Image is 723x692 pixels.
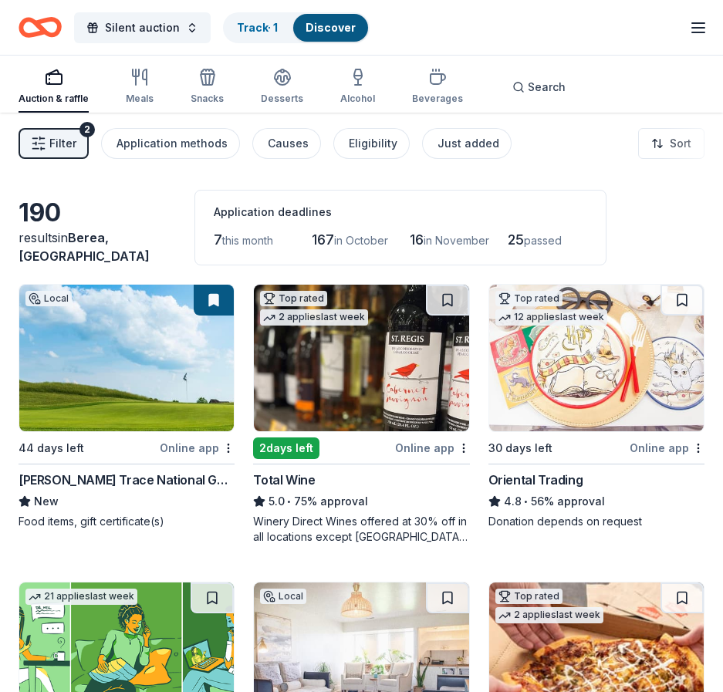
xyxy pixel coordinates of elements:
[489,285,704,431] img: Image for Oriental Trading
[19,471,235,489] div: [PERSON_NAME] Trace National Golf Club
[495,309,607,326] div: 12 applies last week
[214,231,222,248] span: 7
[312,231,334,248] span: 167
[160,438,235,457] div: Online app
[25,589,137,605] div: 21 applies last week
[253,514,469,545] div: Winery Direct Wines offered at 30% off in all locations except [GEOGRAPHIC_DATA], [GEOGRAPHIC_DAT...
[488,284,704,529] a: Image for Oriental TradingTop rated12 applieslast week30 days leftOnline appOriental Trading4.8•5...
[488,492,704,511] div: 56% approval
[19,230,150,264] span: Berea, [GEOGRAPHIC_DATA]
[49,134,76,153] span: Filter
[252,128,321,159] button: Causes
[19,284,235,529] a: Image for Boone's Trace National Golf ClubLocal44 days leftOnline app[PERSON_NAME] Trace National...
[19,128,89,159] button: Filter2
[19,228,176,265] div: results
[340,93,375,105] div: Alcohol
[117,134,228,153] div: Application methods
[34,492,59,511] span: New
[288,495,292,508] span: •
[74,12,211,43] button: Silent auction
[333,128,410,159] button: Eligibility
[253,492,469,511] div: 75% approval
[19,62,89,113] button: Auction & raffle
[261,62,303,113] button: Desserts
[19,197,176,228] div: 190
[412,62,463,113] button: Beverages
[261,93,303,105] div: Desserts
[260,309,368,326] div: 2 applies last week
[334,234,388,247] span: in October
[412,93,463,105] div: Beverages
[253,284,469,545] a: Image for Total WineTop rated2 applieslast week2days leftOnline appTotal Wine5.0•75% approvalWine...
[488,471,583,489] div: Oriental Trading
[495,291,563,306] div: Top rated
[410,231,424,248] span: 16
[260,589,306,604] div: Local
[395,438,470,457] div: Online app
[268,134,309,153] div: Causes
[495,607,603,623] div: 2 applies last week
[19,514,235,529] div: Food items, gift certificate(s)
[670,134,691,153] span: Sort
[260,291,327,306] div: Top rated
[191,93,224,105] div: Snacks
[223,12,370,43] button: Track· 1Discover
[254,285,468,431] img: Image for Total Wine
[524,234,562,247] span: passed
[253,471,315,489] div: Total Wine
[79,122,95,137] div: 2
[126,93,154,105] div: Meals
[508,231,524,248] span: 25
[500,72,578,103] button: Search
[340,62,375,113] button: Alcohol
[19,439,84,457] div: 44 days left
[524,495,528,508] span: •
[422,128,512,159] button: Just added
[424,234,489,247] span: in November
[19,230,150,264] span: in
[19,285,234,431] img: Image for Boone's Trace National Golf Club
[19,9,62,46] a: Home
[191,62,224,113] button: Snacks
[214,203,587,221] div: Application deadlines
[19,93,89,105] div: Auction & raffle
[488,439,552,457] div: 30 days left
[504,492,522,511] span: 4.8
[528,78,566,96] span: Search
[101,128,240,159] button: Application methods
[488,514,704,529] div: Donation depends on request
[222,234,273,247] span: this month
[306,21,356,34] a: Discover
[630,438,704,457] div: Online app
[253,437,319,459] div: 2 days left
[638,128,704,159] button: Sort
[237,21,278,34] a: Track· 1
[349,134,397,153] div: Eligibility
[126,62,154,113] button: Meals
[269,492,285,511] span: 5.0
[25,291,72,306] div: Local
[105,19,180,37] span: Silent auction
[495,589,563,604] div: Top rated
[438,134,499,153] div: Just added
